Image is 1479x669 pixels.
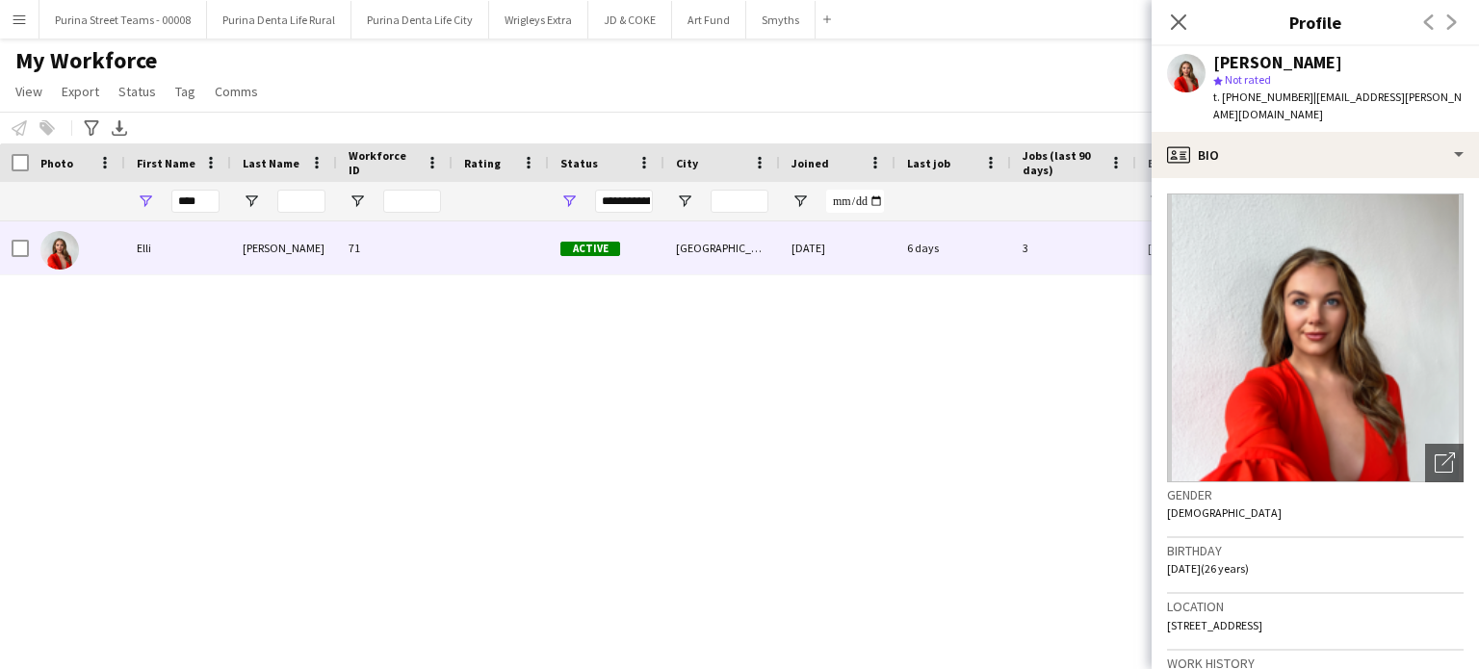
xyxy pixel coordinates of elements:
span: Export [62,83,99,100]
button: Open Filter Menu [243,193,260,210]
span: Email [1148,156,1179,170]
span: | [EMAIL_ADDRESS][PERSON_NAME][DOMAIN_NAME] [1213,90,1462,121]
span: Workforce ID [349,148,418,177]
app-action-btn: Advanced filters [80,116,103,140]
span: Status [118,83,156,100]
button: Open Filter Menu [137,193,154,210]
button: Smyths [746,1,816,39]
input: First Name Filter Input [171,190,220,213]
div: [GEOGRAPHIC_DATA] [664,221,780,274]
span: [DEMOGRAPHIC_DATA] [1167,505,1282,520]
div: 3 [1011,221,1136,274]
span: Status [560,156,598,170]
a: Tag [168,79,203,104]
span: Joined [791,156,829,170]
span: [DATE] (26 years) [1167,561,1249,576]
input: Joined Filter Input [826,190,884,213]
span: Tag [175,83,195,100]
h3: Location [1167,598,1464,615]
a: Comms [207,79,266,104]
button: Open Filter Menu [560,193,578,210]
img: Elli Sheerin [40,231,79,270]
span: First Name [137,156,195,170]
div: Elli [125,221,231,274]
app-action-btn: Export XLSX [108,116,131,140]
button: Art Fund [672,1,746,39]
button: Open Filter Menu [791,193,809,210]
button: Purina Denta Life City [351,1,489,39]
span: View [15,83,42,100]
button: Open Filter Menu [349,193,366,210]
button: JD & COKE [588,1,672,39]
span: City [676,156,698,170]
h3: Birthday [1167,542,1464,559]
span: Photo [40,156,73,170]
img: Crew avatar or photo [1167,193,1464,482]
button: Open Filter Menu [676,193,693,210]
span: Comms [215,83,258,100]
div: 6 days [895,221,1011,274]
button: Purina Denta Life Rural [207,1,351,39]
div: [PERSON_NAME] [231,221,337,274]
input: Workforce ID Filter Input [383,190,441,213]
span: Rating [464,156,501,170]
button: Wrigleys Extra [489,1,588,39]
input: City Filter Input [711,190,768,213]
span: Not rated [1225,72,1271,87]
span: Last job [907,156,950,170]
span: [STREET_ADDRESS] [1167,618,1262,632]
span: Jobs (last 90 days) [1023,148,1102,177]
span: My Workforce [15,46,157,75]
div: 71 [337,221,453,274]
button: Open Filter Menu [1148,193,1165,210]
div: Open photos pop-in [1425,444,1464,482]
div: [PERSON_NAME] [1213,54,1342,71]
a: Status [111,79,164,104]
div: Bio [1152,132,1479,178]
input: Last Name Filter Input [277,190,325,213]
a: View [8,79,50,104]
a: Export [54,79,107,104]
h3: Profile [1152,10,1479,35]
button: Purina Street Teams - 00008 [39,1,207,39]
span: Last Name [243,156,299,170]
div: [DATE] [780,221,895,274]
h3: Gender [1167,486,1464,503]
span: Active [560,242,620,256]
span: t. [PHONE_NUMBER] [1213,90,1313,104]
